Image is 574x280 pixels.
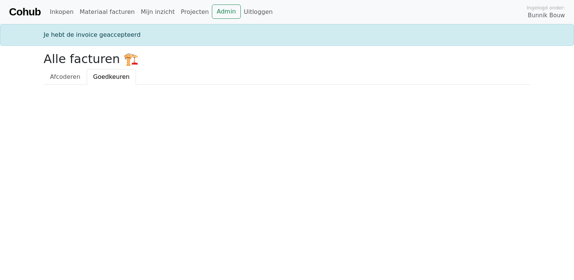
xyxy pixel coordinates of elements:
[241,5,276,20] a: Uitloggen
[47,5,76,20] a: Inkopen
[44,69,87,85] a: Afcoderen
[138,5,178,20] a: Mijn inzicht
[87,69,136,85] a: Goedkeuren
[178,5,212,20] a: Projecten
[527,4,565,11] span: Ingelogd onder:
[528,11,565,20] span: Bunnik Bouw
[39,30,535,39] div: Je hebt de invoice geaccepteerd
[50,73,80,80] span: Afcoderen
[212,5,241,19] a: Admin
[9,3,41,21] a: Cohub
[93,73,130,80] span: Goedkeuren
[44,52,530,66] h2: Alle facturen 🏗️
[77,5,138,20] a: Materiaal facturen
